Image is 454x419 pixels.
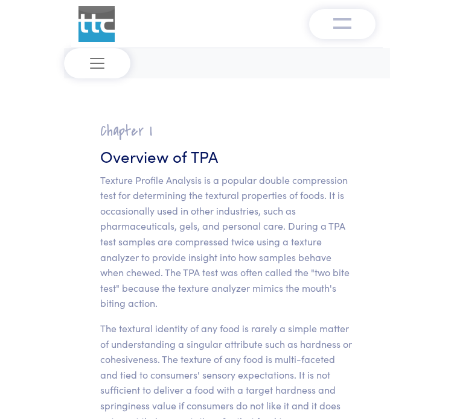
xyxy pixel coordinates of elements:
img: menu-v1.0.png [333,15,351,30]
h2: Chapter I [100,122,354,140]
img: ttc_logo_1x1_v1.0.png [78,6,115,42]
button: Toggle navigation [309,9,376,39]
h3: Overview of TPA [100,145,354,167]
p: Texture Profile Analysis is a popular double compression test for determining the textural proper... [100,172,354,311]
button: Toggle navigation [64,48,130,78]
